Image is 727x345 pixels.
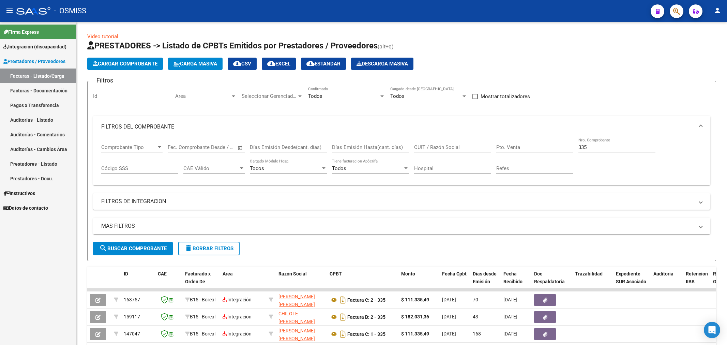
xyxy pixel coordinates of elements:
span: Seleccionar Gerenciador [242,93,297,99]
span: - OSMISS [54,3,86,18]
span: PRESTADORES -> Listado de CPBTs Emitidos por Prestadores / Proveedores [87,41,378,50]
mat-expansion-panel-header: FILTROS DEL COMPROBANTE [93,116,710,138]
app-download-masive: Descarga masiva de comprobantes (adjuntos) [351,58,413,70]
datatable-header-cell: Razón Social [276,267,327,297]
span: EXCEL [267,61,290,67]
datatable-header-cell: Días desde Emisión [470,267,501,297]
datatable-header-cell: Area [220,267,266,297]
span: 159117 [124,314,140,319]
span: Todos [332,165,346,171]
span: Instructivos [3,190,35,197]
span: Trazabilidad [575,271,603,276]
mat-icon: person [713,6,722,15]
span: Firma Express [3,28,39,36]
span: Facturado x Orden De [185,271,211,284]
span: Auditoria [653,271,673,276]
span: Todos [250,165,264,171]
span: 43 [473,314,478,319]
strong: $ 111.335,49 [401,331,429,336]
span: Doc Respaldatoria [534,271,565,284]
datatable-header-cell: Facturado x Orden De [182,267,220,297]
datatable-header-cell: ID [121,267,155,297]
span: Comprobante Tipo [101,144,156,150]
strong: Factura C: 1 - 335 [347,331,385,337]
span: Prestadores / Proveedores [3,58,65,65]
span: Buscar Comprobante [99,245,167,252]
i: Descargar documento [338,329,347,340]
span: Area [223,271,233,276]
span: [PERSON_NAME] [PERSON_NAME] [278,294,315,307]
div: 27273216966 [278,293,324,307]
strong: $ 111.335,49 [401,297,429,302]
div: 27392027802 [278,327,324,341]
span: Estandar [306,61,340,67]
span: Retencion IIBB [686,271,708,284]
span: [DATE] [503,331,517,336]
span: CPBT [330,271,342,276]
span: [DATE] [442,314,456,319]
button: CSV [228,58,257,70]
datatable-header-cell: Monto [398,267,439,297]
datatable-header-cell: Trazabilidad [572,267,613,297]
span: Mostrar totalizadores [481,92,530,101]
mat-icon: cloud_download [306,59,315,67]
span: [DATE] [503,314,517,319]
span: CHILOTE [PERSON_NAME] [278,311,315,324]
button: Cargar Comprobante [87,58,163,70]
span: Integración [223,314,252,319]
div: FILTROS DEL COMPROBANTE [93,138,710,185]
span: [PERSON_NAME] [PERSON_NAME] [278,328,315,341]
span: Monto [401,271,415,276]
button: Carga Masiva [168,58,223,70]
span: Carga Masiva [173,61,217,67]
i: Descargar documento [338,295,347,305]
div: Open Intercom Messenger [704,322,720,338]
button: Open calendar [237,144,244,152]
span: CAE [158,271,167,276]
span: Descarga Masiva [357,61,408,67]
button: Estandar [301,58,346,70]
datatable-header-cell: Doc Respaldatoria [531,267,572,297]
span: Razón Social [278,271,307,276]
mat-panel-title: MAS FILTROS [101,222,694,230]
span: CAE Válido [183,165,239,171]
h3: Filtros [93,76,117,85]
span: Todos [308,93,322,99]
mat-icon: cloud_download [233,59,241,67]
span: Todos [390,93,405,99]
mat-icon: delete [184,244,193,252]
a: Video tutorial [87,33,118,40]
span: Datos de contacto [3,204,48,212]
span: [DATE] [503,297,517,302]
datatable-header-cell: Fecha Recibido [501,267,531,297]
span: ID [124,271,128,276]
datatable-header-cell: Fecha Cpbt [439,267,470,297]
datatable-header-cell: CPBT [327,267,398,297]
input: Start date [168,144,190,150]
span: B15 - Boreal [190,331,215,336]
strong: $ 182.031,36 [401,314,429,319]
span: 168 [473,331,481,336]
span: Cargar Comprobante [93,61,157,67]
span: B15 - Boreal [190,297,215,302]
span: Area [175,93,230,99]
span: Borrar Filtros [184,245,233,252]
strong: Factura B: 2 - 335 [347,314,385,320]
span: B15 - Boreal [190,314,215,319]
mat-icon: cloud_download [267,59,275,67]
strong: Factura C: 2 - 335 [347,297,385,303]
span: (alt+q) [378,43,394,50]
mat-panel-title: FILTROS DE INTEGRACION [101,198,694,205]
mat-panel-title: FILTROS DEL COMPROBANTE [101,123,694,131]
mat-icon: menu [5,6,14,15]
span: Expediente SUR Asociado [616,271,646,284]
datatable-header-cell: Expediente SUR Asociado [613,267,651,297]
span: 147047 [124,331,140,336]
span: Integración (discapacidad) [3,43,66,50]
span: CSV [233,61,251,67]
span: Fecha Cpbt [442,271,467,276]
span: Días desde Emisión [473,271,497,284]
button: Borrar Filtros [178,242,240,255]
button: Buscar Comprobante [93,242,173,255]
span: [DATE] [442,297,456,302]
